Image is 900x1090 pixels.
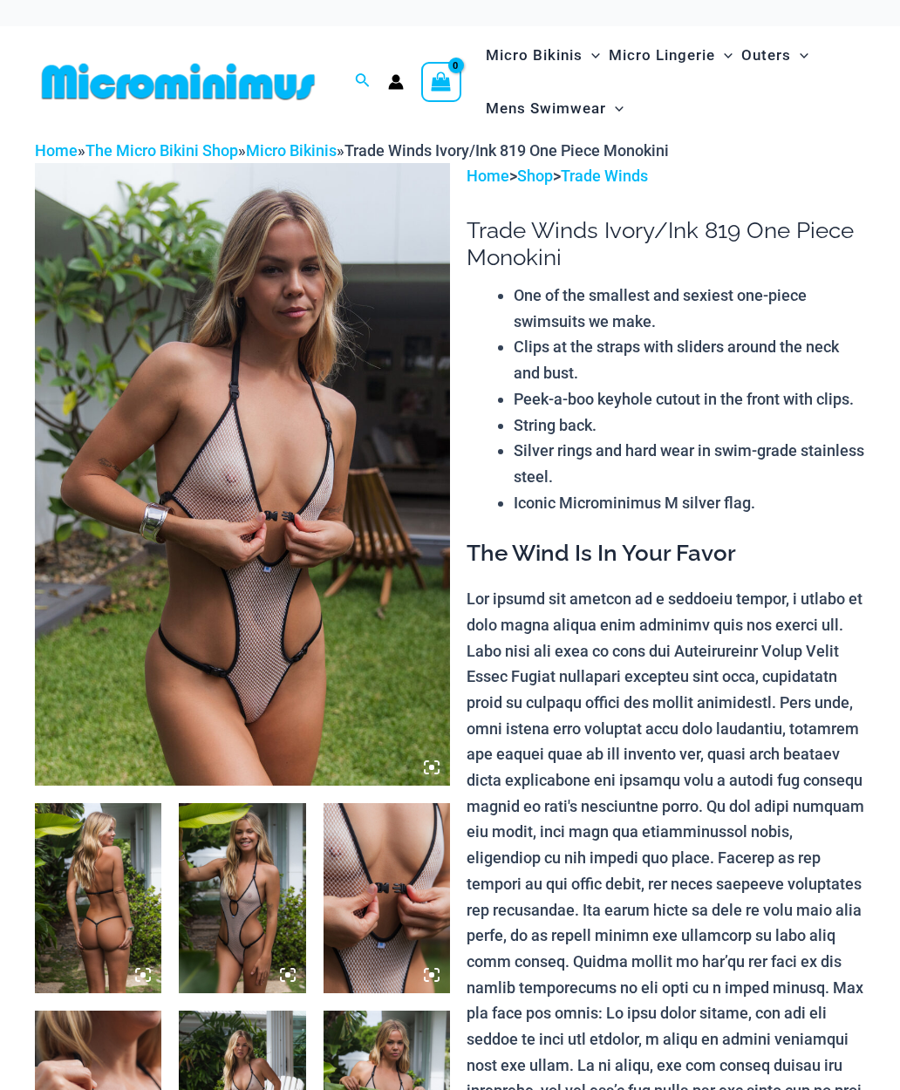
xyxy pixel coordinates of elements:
span: Menu Toggle [606,86,624,131]
a: Search icon link [355,71,371,92]
span: Micro Lingerie [609,33,715,78]
li: Iconic Microminimus M silver flag. [514,490,865,516]
span: Menu Toggle [715,33,733,78]
a: Trade Winds [561,167,648,185]
h1: Trade Winds Ivory/Ink 819 One Piece Monokini [467,217,865,271]
li: String back. [514,412,865,439]
a: Mens SwimwearMenu ToggleMenu Toggle [481,82,628,135]
a: Home [467,167,509,185]
p: > > [467,163,865,189]
img: MM SHOP LOGO FLAT [35,62,322,101]
span: Menu Toggle [791,33,808,78]
li: Clips at the straps with sliders around the neck and bust. [514,334,865,385]
span: Trade Winds Ivory/Ink 819 One Piece Monokini [344,141,669,160]
a: View Shopping Cart, empty [421,62,461,102]
a: Home [35,141,78,160]
a: Micro LingerieMenu ToggleMenu Toggle [604,29,737,82]
a: The Micro Bikini Shop [85,141,238,160]
span: » » » [35,141,669,160]
img: Trade Winds Ivory/Ink 819 One Piece [35,803,161,993]
span: Menu Toggle [583,33,600,78]
a: Shop [517,167,553,185]
a: Account icon link [388,74,404,90]
span: Mens Swimwear [486,86,606,131]
a: Micro BikinisMenu ToggleMenu Toggle [481,29,604,82]
span: Micro Bikinis [486,33,583,78]
nav: Site Navigation [479,26,865,138]
img: Trade Winds Ivory/Ink 819 One Piece [35,163,450,786]
li: Silver rings and hard wear in swim-grade stainless steel. [514,438,865,489]
h3: The Wind Is In Your Favor [467,539,865,569]
span: Outers [741,33,791,78]
li: Peek-a-boo keyhole cutout in the front with clips. [514,386,865,412]
img: Trade Winds Ivory/Ink 819 One Piece [179,803,305,993]
li: One of the smallest and sexiest one-piece swimsuits we make. [514,283,865,334]
img: Trade Winds Ivory/Ink 819 One Piece [324,803,450,993]
a: Micro Bikinis [246,141,337,160]
a: OutersMenu ToggleMenu Toggle [737,29,813,82]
